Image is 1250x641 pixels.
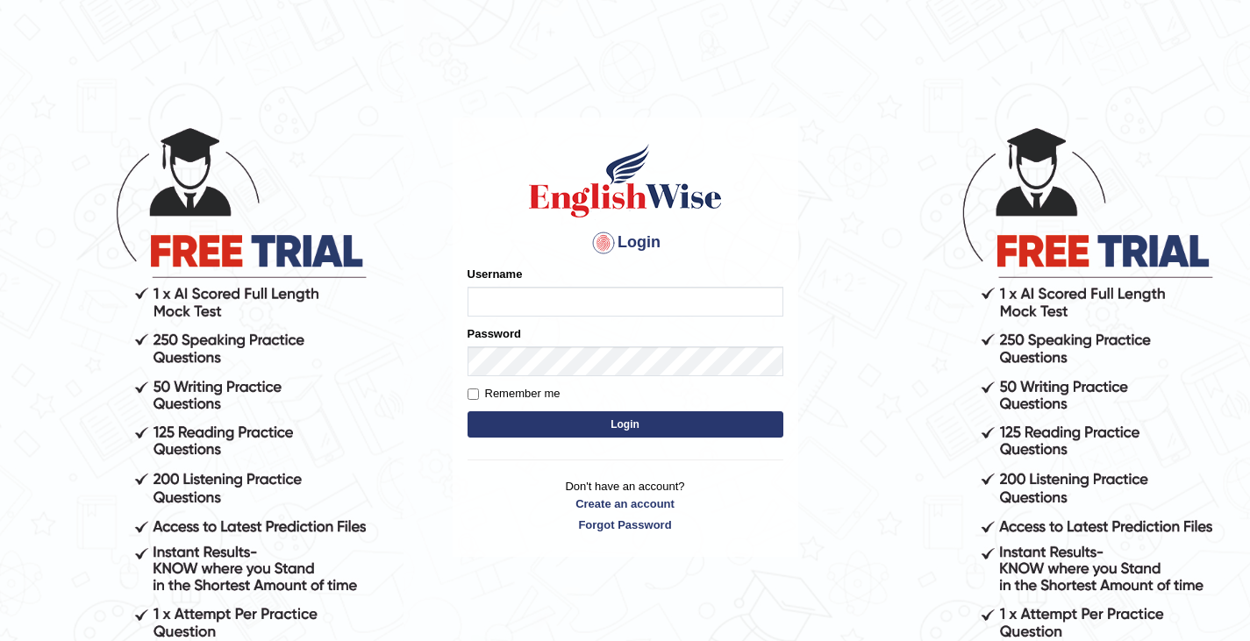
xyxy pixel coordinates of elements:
[525,141,725,220] img: Logo of English Wise sign in for intelligent practice with AI
[468,385,561,402] label: Remember me
[468,478,783,532] p: Don't have an account?
[468,229,783,257] h4: Login
[468,325,521,342] label: Password
[468,516,783,533] a: Forgot Password
[468,495,783,512] a: Create an account
[468,266,523,282] label: Username
[468,411,783,438] button: Login
[468,388,479,400] input: Remember me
